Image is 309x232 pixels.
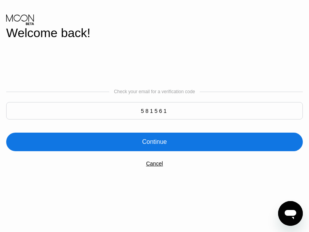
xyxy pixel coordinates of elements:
[114,89,195,94] div: Check your email for a verification code
[6,102,303,119] input: 000000
[146,160,163,167] div: Cancel
[278,201,303,226] iframe: Button to launch messaging window
[6,26,303,40] div: Welcome back!
[142,138,167,146] div: Continue
[6,133,303,151] div: Continue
